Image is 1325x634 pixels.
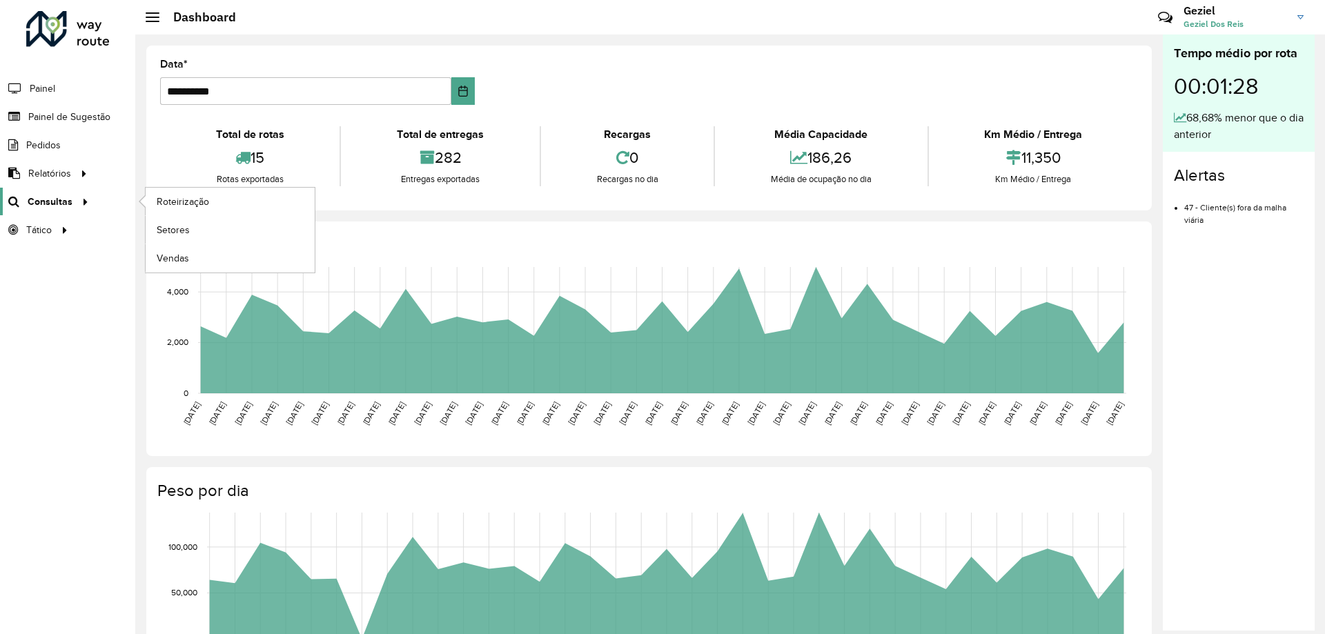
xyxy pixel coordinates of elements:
text: [DATE] [848,400,868,426]
div: 186,26 [718,143,923,172]
text: [DATE] [1053,400,1073,426]
text: [DATE] [643,400,663,426]
a: Setores [146,216,315,244]
a: Roteirização [146,188,315,215]
text: [DATE] [284,400,304,426]
text: [DATE] [669,400,689,426]
div: 11,350 [932,143,1135,172]
text: 100,000 [168,542,197,551]
span: Relatórios [28,166,71,181]
text: [DATE] [618,400,638,426]
text: [DATE] [464,400,484,426]
div: 68,68% menor que o dia anterior [1174,110,1304,143]
text: [DATE] [233,400,253,426]
text: [DATE] [772,400,792,426]
h4: Alertas [1174,166,1304,186]
h2: Dashboard [159,10,236,25]
span: Painel de Sugestão [28,110,110,124]
span: Geziel Dos Reis [1184,18,1287,30]
text: [DATE] [438,400,458,426]
li: 47 - Cliente(s) fora da malha viária [1184,191,1304,226]
h4: Capacidade por dia [157,235,1138,255]
div: Média Capacidade [718,126,923,143]
div: 15 [164,143,336,172]
text: 50,000 [171,588,197,597]
text: [DATE] [797,400,817,426]
span: Tático [26,223,52,237]
text: [DATE] [874,400,894,426]
text: [DATE] [259,400,279,426]
text: [DATE] [694,400,714,426]
div: Recargas no dia [544,172,710,186]
text: [DATE] [823,400,843,426]
text: 0 [184,388,188,397]
div: Km Médio / Entrega [932,172,1135,186]
text: [DATE] [361,400,381,426]
text: [DATE] [1028,400,1048,426]
div: Total de rotas [164,126,336,143]
span: Consultas [28,195,72,209]
span: Painel [30,81,55,96]
text: [DATE] [951,400,971,426]
text: [DATE] [386,400,406,426]
text: [DATE] [925,400,945,426]
text: [DATE] [1079,400,1099,426]
text: [DATE] [976,400,997,426]
text: [DATE] [515,400,535,426]
text: [DATE] [746,400,766,426]
text: [DATE] [335,400,355,426]
text: 2,000 [167,338,188,347]
text: [DATE] [310,400,330,426]
div: 00:01:28 [1174,63,1304,110]
text: 4,000 [167,287,188,296]
text: [DATE] [540,400,560,426]
div: Média de ocupação no dia [718,172,923,186]
text: [DATE] [413,400,433,426]
text: [DATE] [592,400,612,426]
div: 282 [344,143,536,172]
h4: Peso por dia [157,481,1138,501]
text: [DATE] [567,400,587,426]
button: Choose Date [451,77,475,105]
div: Km Médio / Entrega [932,126,1135,143]
a: Contato Rápido [1150,3,1180,32]
span: Vendas [157,251,189,266]
text: [DATE] [207,400,227,426]
div: Entregas exportadas [344,172,536,186]
div: Total de entregas [344,126,536,143]
text: [DATE] [1002,400,1022,426]
div: Rotas exportadas [164,172,336,186]
span: Pedidos [26,138,61,152]
span: Setores [157,223,190,237]
div: Tempo médio por rota [1174,44,1304,63]
div: 0 [544,143,710,172]
div: Recargas [544,126,710,143]
text: [DATE] [720,400,740,426]
span: Roteirização [157,195,209,209]
label: Data [160,56,188,72]
text: [DATE] [900,400,920,426]
a: Vendas [146,244,315,272]
text: [DATE] [181,400,202,426]
text: [DATE] [489,400,509,426]
text: [DATE] [1105,400,1125,426]
h3: Geziel [1184,4,1287,17]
